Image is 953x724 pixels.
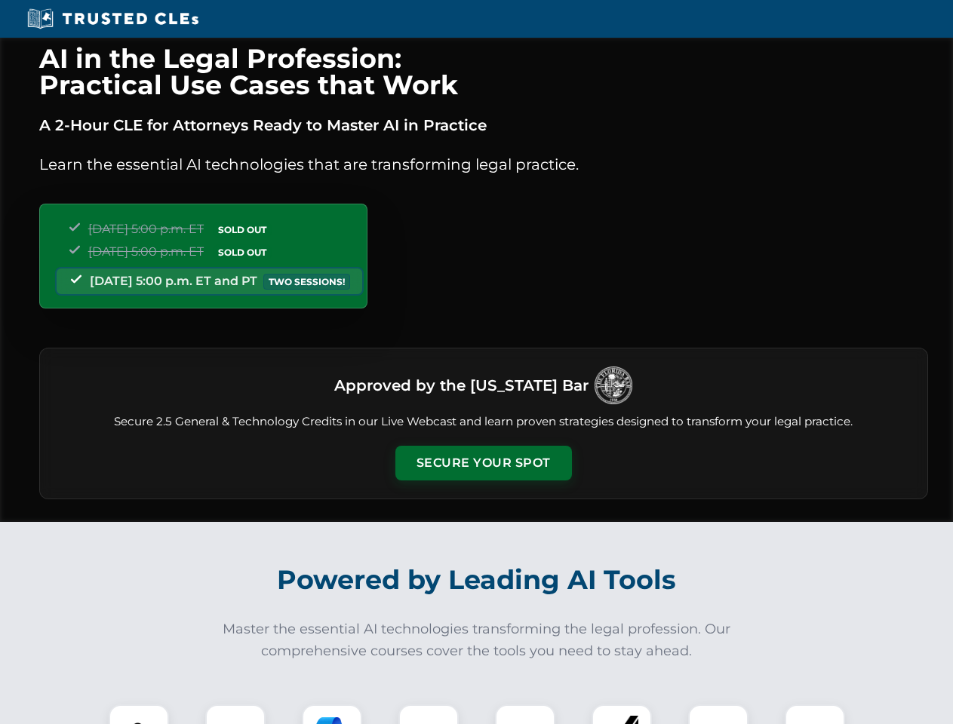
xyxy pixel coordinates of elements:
span: SOLD OUT [213,222,272,238]
p: Learn the essential AI technologies that are transforming legal practice. [39,152,928,176]
h1: AI in the Legal Profession: Practical Use Cases that Work [39,45,928,98]
span: SOLD OUT [213,244,272,260]
p: Master the essential AI technologies transforming the legal profession. Our comprehensive courses... [213,618,741,662]
img: Logo [595,367,632,404]
span: [DATE] 5:00 p.m. ET [88,222,204,236]
span: [DATE] 5:00 p.m. ET [88,244,204,259]
img: Trusted CLEs [23,8,203,30]
h3: Approved by the [US_STATE] Bar [334,372,589,399]
h2: Powered by Leading AI Tools [59,554,895,606]
p: A 2-Hour CLE for Attorneys Ready to Master AI in Practice [39,113,928,137]
button: Secure Your Spot [395,446,572,480]
p: Secure 2.5 General & Technology Credits in our Live Webcast and learn proven strategies designed ... [58,413,909,431]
